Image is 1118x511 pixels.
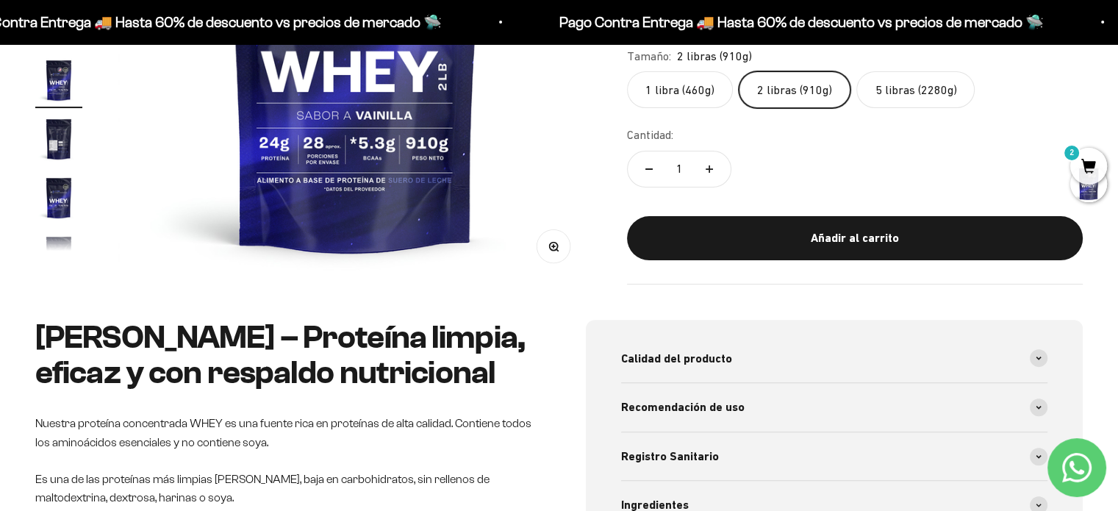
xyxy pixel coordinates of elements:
[621,335,1048,383] summary: Calidad del producto
[688,151,731,187] button: Aumentar cantidad
[35,57,82,104] img: Proteína Whey
[621,447,719,466] span: Registro Sanitario
[35,233,82,280] img: Proteína Whey
[35,174,82,226] button: Ir al artículo 8
[543,10,1028,34] p: Pago Contra Entrega 🚚 Hasta 60% de descuento vs precios de mercado 🛸
[656,229,1053,248] div: Añadir al carrito
[35,174,82,221] img: Proteína Whey
[628,151,670,187] button: Reducir cantidad
[35,233,82,285] button: Ir al artículo 9
[1070,160,1107,176] a: 2
[1063,144,1081,162] mark: 2
[627,47,671,66] legend: Tamaño:
[627,126,673,145] label: Cantidad:
[621,383,1048,432] summary: Recomendación de uso
[35,470,533,507] p: Es una de las proteínas más limpias [PERSON_NAME], baja en carbohidratos, sin rellenos de maltode...
[627,216,1083,260] button: Añadir al carrito
[621,432,1048,481] summary: Registro Sanitario
[621,349,732,368] span: Calidad del producto
[35,320,533,391] h2: [PERSON_NAME] – Proteína limpia, eficaz y con respaldo nutricional
[35,115,82,167] button: Ir al artículo 7
[35,115,82,162] img: Proteína Whey
[35,57,82,108] button: Ir al artículo 6
[621,398,745,417] span: Recomendación de uso
[35,414,533,451] p: Nuestra proteína concentrada WHEY es una fuente rica en proteínas de alta calidad. Contiene todos...
[677,47,752,66] span: 2 libras (910g)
